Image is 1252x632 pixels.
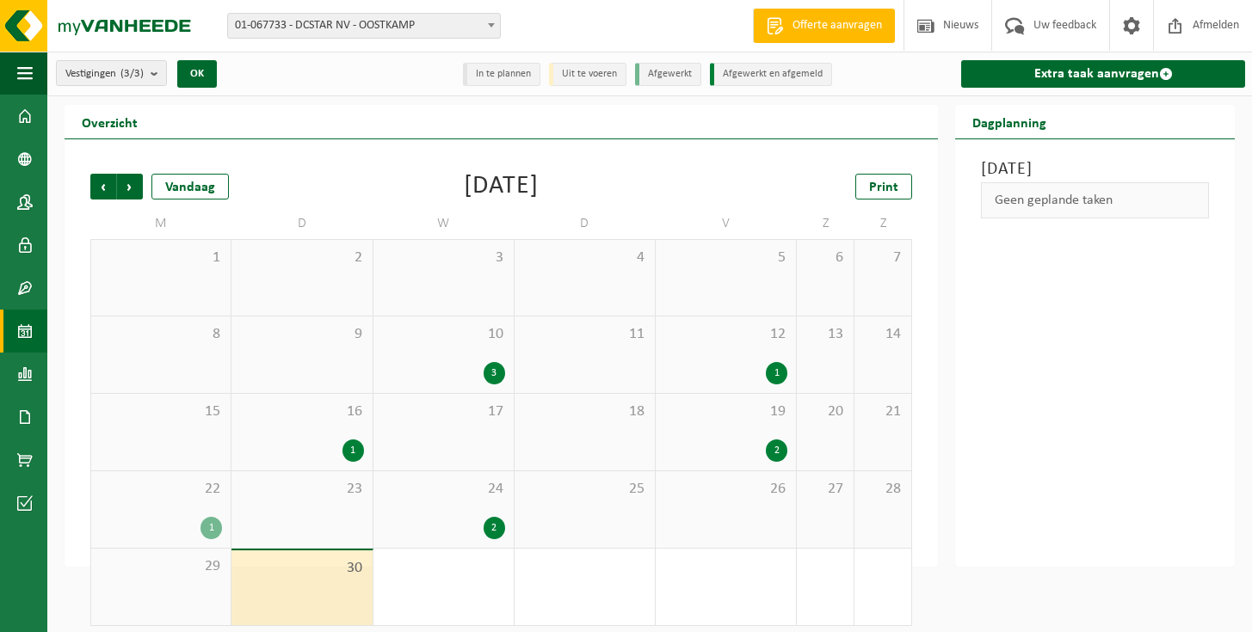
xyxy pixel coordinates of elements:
span: 21 [863,402,903,421]
td: W [373,208,515,239]
div: Geen geplande taken [981,182,1209,218]
span: Offerte aanvragen [788,17,886,34]
span: 29 [100,557,222,576]
td: M [90,208,231,239]
li: Afgewerkt en afgemeld [710,63,832,86]
a: Print [855,174,912,199]
span: 6 [805,249,845,267]
td: Z [797,208,854,239]
span: Vestigingen [65,61,144,87]
span: 14 [863,325,903,344]
span: 8 [100,325,222,344]
h2: Overzicht [65,105,155,138]
span: 27 [805,480,845,499]
span: 26 [664,480,787,499]
span: 1 [100,249,222,267]
span: 17 [382,402,505,421]
li: Uit te voeren [549,63,626,86]
span: 01-067733 - DCSTAR NV - OOSTKAMP [228,14,500,38]
span: 19 [664,402,787,421]
span: 15 [100,402,222,421]
span: Volgende [117,174,143,199]
span: Vorige [90,174,116,199]
div: 3 [484,362,505,384]
span: 22 [100,480,222,499]
span: 5 [664,249,787,267]
span: 01-067733 - DCSTAR NV - OOSTKAMP [227,13,501,39]
span: 13 [805,325,845,344]
iframe: chat widget [9,594,287,632]
td: D [515,208,656,239]
td: Z [854,208,912,239]
div: [DATE] [464,174,539,199]
span: 9 [240,325,363,344]
span: 4 [523,249,646,267]
span: 18 [523,402,646,421]
a: Offerte aanvragen [753,9,895,43]
div: 2 [766,439,787,462]
span: 11 [523,325,646,344]
div: Vandaag [151,174,229,199]
h2: Dagplanning [955,105,1064,138]
span: 28 [863,480,903,499]
a: Extra taak aanvragen [961,60,1245,88]
button: OK [177,60,217,88]
h3: [DATE] [981,156,1209,182]
li: Afgewerkt [635,63,701,86]
span: 23 [240,480,363,499]
span: Print [869,181,898,194]
div: 1 [342,439,364,462]
td: V [656,208,797,239]
span: 3 [382,249,505,267]
span: 24 [382,480,505,499]
span: 10 [382,325,505,344]
span: 20 [805,402,845,421]
li: In te plannen [463,63,540,86]
count: (3/3) [120,68,144,79]
div: 1 [200,517,222,539]
span: 16 [240,402,363,421]
div: 2 [484,517,505,539]
span: 12 [664,325,787,344]
button: Vestigingen(3/3) [56,60,167,86]
div: 1 [766,362,787,384]
span: 7 [863,249,903,267]
span: 30 [240,559,363,578]
span: 2 [240,249,363,267]
span: 25 [523,480,646,499]
td: D [231,208,373,239]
